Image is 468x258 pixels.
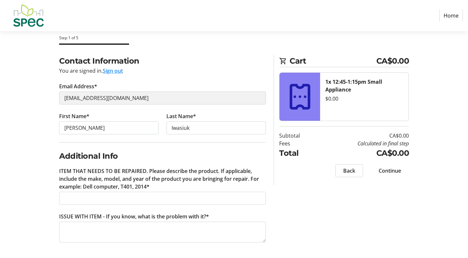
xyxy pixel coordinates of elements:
[59,35,409,41] div: Step 1 of 5
[59,67,266,75] div: You are signed in.
[59,112,89,120] label: First Name*
[439,9,463,22] a: Home
[279,140,317,147] td: Fees
[279,132,317,140] td: Subtotal
[376,55,409,67] span: CA$0.00
[317,132,409,140] td: CA$0.00
[325,78,382,93] strong: 1x 12:45-1:15pm Small Appliance
[59,167,266,190] label: ITEM THAT NEEDS TO BE REPAIRED. Please describe the product. If applicable, include the make, mod...
[59,55,266,67] h2: Contact Information
[59,213,209,220] label: ISSUE WITH ITEM - If you know, what is the problem with it?*
[5,3,51,29] img: SPEC's Logo
[325,95,403,103] div: $0.00
[279,147,317,159] td: Total
[379,167,401,175] span: Continue
[166,112,196,120] label: Last Name*
[371,164,409,177] button: Continue
[59,82,97,90] label: Email Address*
[317,140,409,147] td: Calculated in final step
[290,55,376,67] span: Cart
[317,147,409,159] td: CA$0.00
[335,164,363,177] button: Back
[59,150,266,162] h2: Additional Info
[103,67,123,75] button: Sign out
[343,167,355,175] span: Back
